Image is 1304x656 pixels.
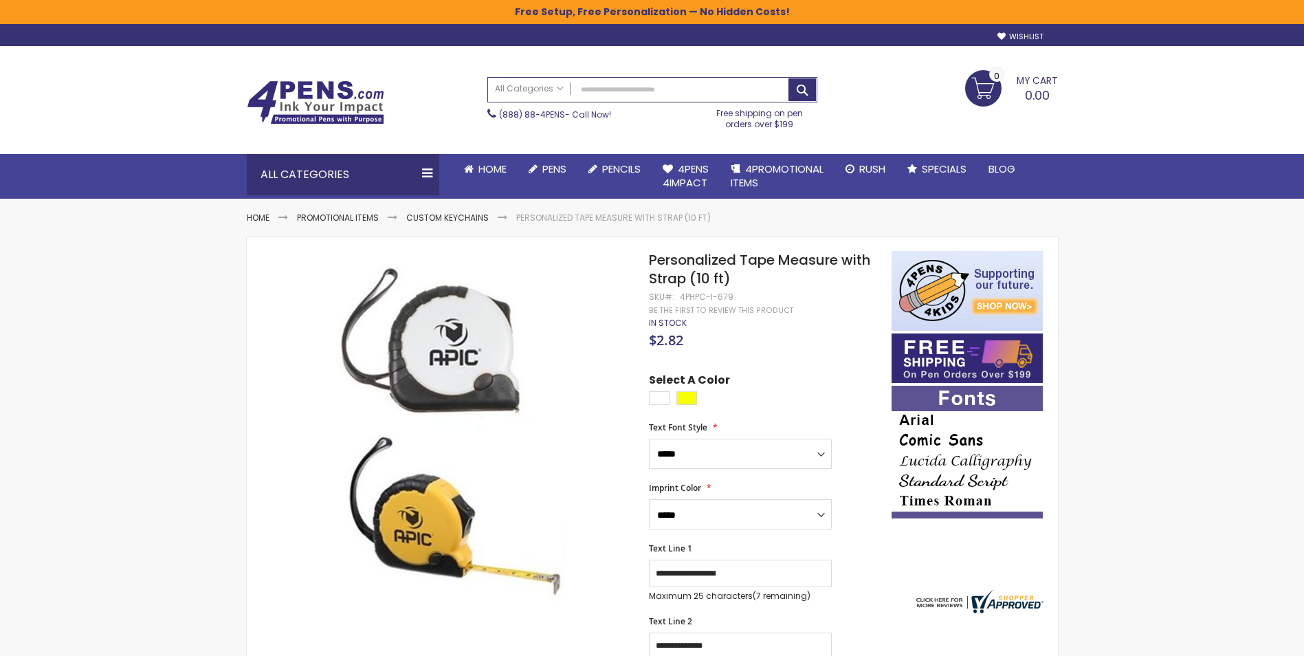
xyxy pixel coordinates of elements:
[602,162,641,176] span: Pencils
[892,386,1043,518] img: font-personalization-examples
[977,154,1026,184] a: Blog
[577,154,652,184] a: Pencils
[499,109,565,120] a: (888) 88-4PENS
[896,154,977,184] a: Specials
[499,109,611,120] span: - Call Now!
[922,162,966,176] span: Specials
[518,154,577,184] a: Pens
[649,331,683,349] span: $2.82
[994,69,999,83] span: 0
[649,391,670,405] div: White
[720,154,835,199] a: 4PROMOTIONALITEMS
[247,80,384,124] img: 4Pens Custom Pens and Promotional Products
[892,334,1043,383] img: Free shipping on orders over $199
[542,162,566,176] span: Pens
[453,154,518,184] a: Home
[859,162,885,176] span: Rush
[297,212,379,223] a: Promotional Items
[247,154,439,195] div: All Categories
[702,102,817,130] div: Free shipping on pen orders over $199
[649,373,730,391] span: Select A Color
[649,615,692,627] span: Text Line 2
[997,32,1043,42] a: Wishlist
[649,305,793,316] a: Be the first to review this product
[649,291,674,303] strong: SKU
[652,154,720,199] a: 4Pens4impact
[731,162,824,190] span: 4PROMOTIONAL ITEMS
[488,78,571,100] a: All Categories
[495,83,564,94] span: All Categories
[663,162,709,190] span: 4Pens 4impact
[676,391,697,405] div: Yellow
[988,162,1015,176] span: Blog
[649,591,832,602] p: Maximum 25 characters
[680,292,733,303] div: 4PHPC-I-679
[913,590,1043,613] img: 4pens.com widget logo
[753,590,810,602] span: (7 remaining)
[406,212,489,223] a: Custom Keychains
[649,482,701,494] span: Imprint Color
[1025,87,1050,104] span: 0.00
[478,162,507,176] span: Home
[247,212,269,223] a: Home
[649,422,707,433] span: Text Font Style
[913,604,1043,616] a: 4pens.com certificate URL
[649,317,687,329] span: In stock
[274,249,631,606] img: Personalized Tape Measure with Strap (10 ft)
[649,250,870,288] span: Personalized Tape Measure with Strap (10 ft)
[649,543,692,554] span: Text Line 1
[965,70,1058,105] a: 0.00 0
[835,154,896,184] a: Rush
[649,318,687,329] div: Availability
[892,251,1043,331] img: 4pens 4 kids
[516,212,711,223] li: Personalized Tape Measure with Strap (10 ft)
